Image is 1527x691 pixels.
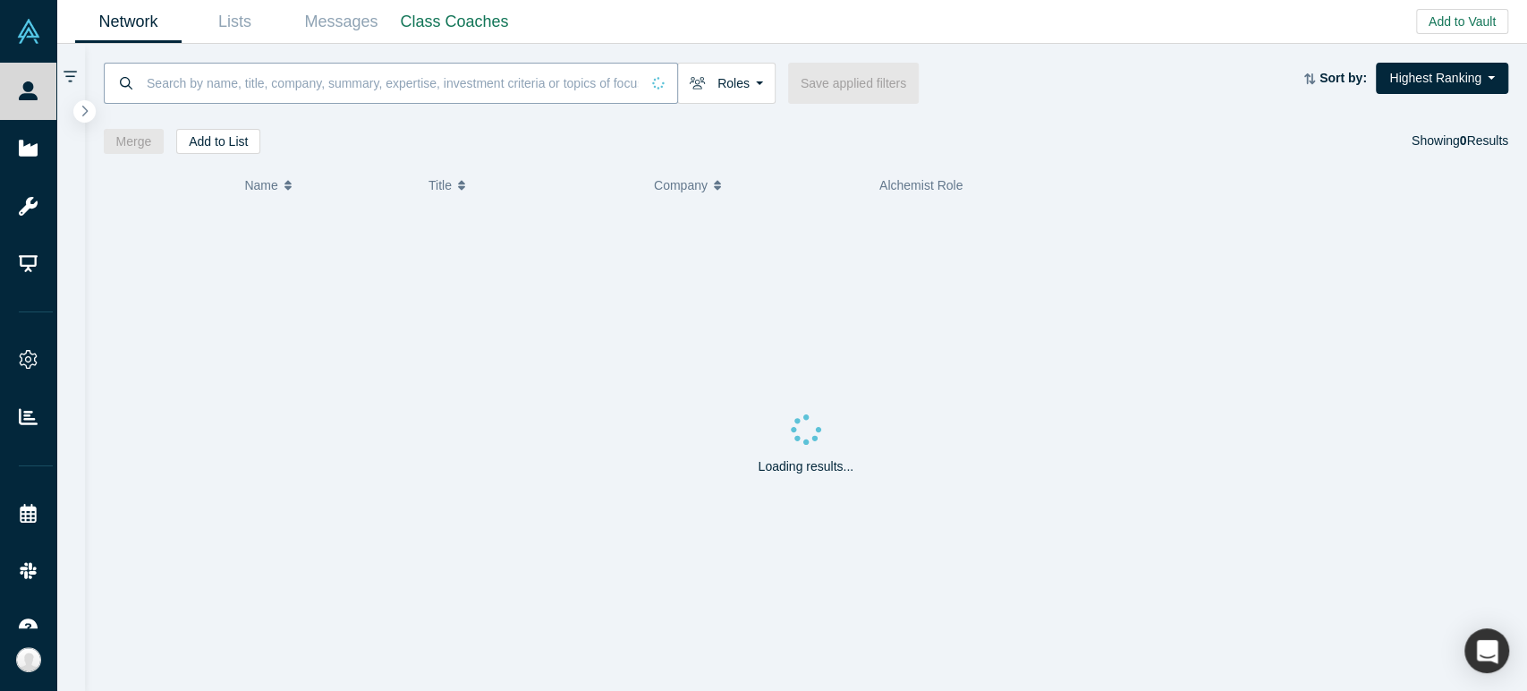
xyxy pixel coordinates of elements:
[758,457,853,476] p: Loading results...
[677,63,776,104] button: Roles
[654,166,861,204] button: Company
[1416,9,1508,34] button: Add to Vault
[104,129,165,154] button: Merge
[428,166,635,204] button: Title
[244,166,277,204] span: Name
[1460,133,1467,148] strong: 0
[16,647,41,672] img: Rea Medina's Account
[654,166,708,204] span: Company
[1412,129,1508,154] div: Showing
[788,63,919,104] button: Save applied filters
[428,166,452,204] span: Title
[16,19,41,44] img: Alchemist Vault Logo
[244,166,410,204] button: Name
[288,1,394,43] a: Messages
[1319,71,1367,85] strong: Sort by:
[1460,133,1508,148] span: Results
[176,129,260,154] button: Add to List
[75,1,182,43] a: Network
[145,62,640,104] input: Search by name, title, company, summary, expertise, investment criteria or topics of focus
[394,1,514,43] a: Class Coaches
[1376,63,1508,94] button: Highest Ranking
[879,178,963,192] span: Alchemist Role
[182,1,288,43] a: Lists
